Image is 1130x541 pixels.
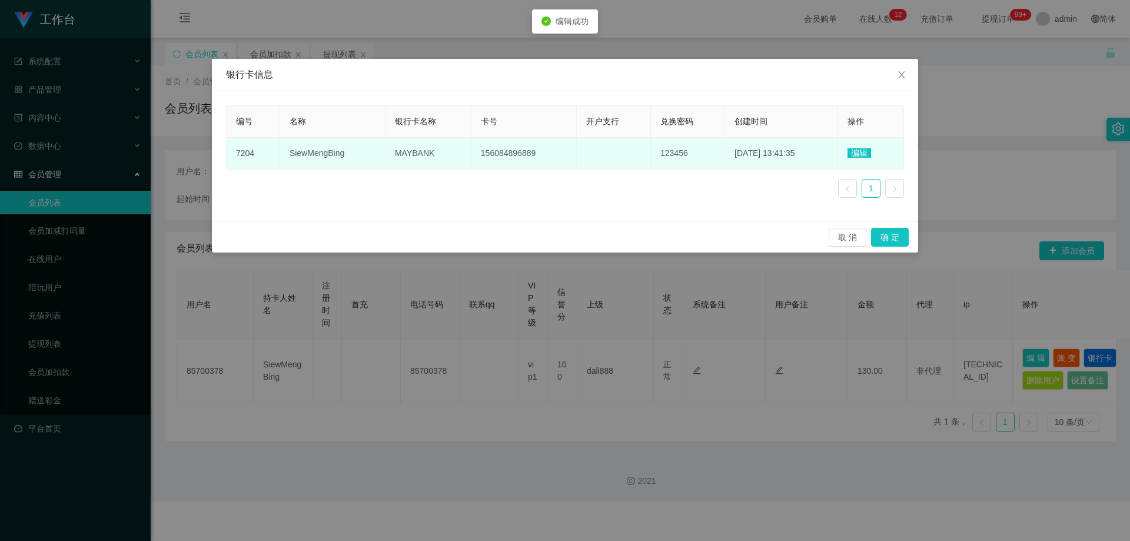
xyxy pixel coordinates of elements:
span: 兑换密码 [660,117,693,126]
li: 下一页 [885,179,904,198]
span: 开户支行 [586,117,619,126]
span: 156084896889 [481,148,536,158]
td: [DATE] 13:41:35 [725,138,838,170]
div: 银行卡信息 [226,68,904,81]
span: 创建时间 [734,117,767,126]
span: 卡号 [481,117,497,126]
li: 上一页 [838,179,857,198]
i: icon: check-circle [541,16,551,26]
i: 图标: left [844,185,851,192]
button: 取 消 [829,228,866,247]
span: 名称 [290,117,306,126]
span: 银行卡名称 [395,117,436,126]
button: Close [885,59,918,92]
a: 1 [862,180,880,197]
span: 操作 [847,117,864,126]
i: 图标: close [897,70,906,79]
span: 123456 [660,148,688,158]
i: 图标: right [891,185,898,192]
button: 确 定 [871,228,909,247]
span: SiewMengBing [290,148,344,158]
td: 7204 [227,138,280,170]
span: 编辑成功 [556,16,589,26]
li: 1 [862,179,880,198]
span: 编号 [236,117,252,126]
span: 编辑 [847,148,871,158]
span: MAYBANK [395,148,434,158]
